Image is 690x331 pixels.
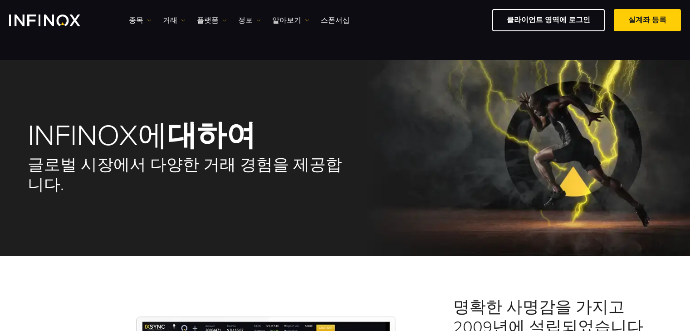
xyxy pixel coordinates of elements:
[9,15,102,26] a: INFINOX Logo
[28,155,345,195] h2: 글로벌 시장에서 다양한 거래 경험을 제공합니다.
[197,15,227,26] a: 플랫폼
[614,9,681,31] a: 실계좌 등록
[163,15,186,26] a: 거래
[129,15,152,26] a: 종목
[167,118,256,154] strong: 대하여
[272,15,309,26] a: 알아보기
[238,15,261,26] a: 정보
[321,15,350,26] a: 스폰서십
[28,121,345,151] h1: INFINOX에
[492,9,605,31] a: 클라이언트 영역에 로그인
